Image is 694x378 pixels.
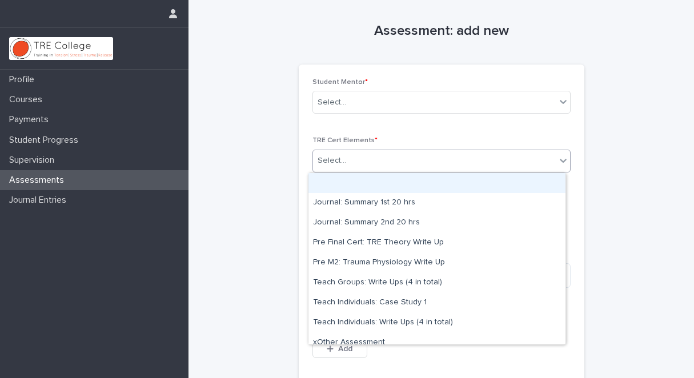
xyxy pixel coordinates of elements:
[5,135,87,146] p: Student Progress
[318,155,346,167] div: Select...
[312,340,367,358] button: Add
[308,253,565,273] div: Pre M2: Trauma Physiology Write Up
[299,23,584,39] h1: Assessment: add new
[308,293,565,313] div: Teach Individuals: Case Study 1
[5,74,43,85] p: Profile
[5,114,58,125] p: Payments
[5,195,75,206] p: Journal Entries
[5,155,63,166] p: Supervision
[308,193,565,213] div: Journal: Summary 1st 20 hrs
[338,345,352,353] span: Add
[308,273,565,293] div: Teach Groups: Write Ups (4 in total)
[308,333,565,353] div: xOther Assessment
[5,175,73,186] p: Assessments
[308,213,565,233] div: Journal: Summary 2nd 20 hrs
[308,233,565,253] div: Pre Final Cert: TRE Theory Write Up
[5,94,51,105] p: Courses
[312,79,368,86] span: Student Mentor
[9,37,113,60] img: L01RLPSrRaOWR30Oqb5K
[312,137,378,144] span: TRE Cert Elements
[308,313,565,333] div: Teach Individuals: Write Ups (4 in total)
[318,96,346,108] div: Select...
